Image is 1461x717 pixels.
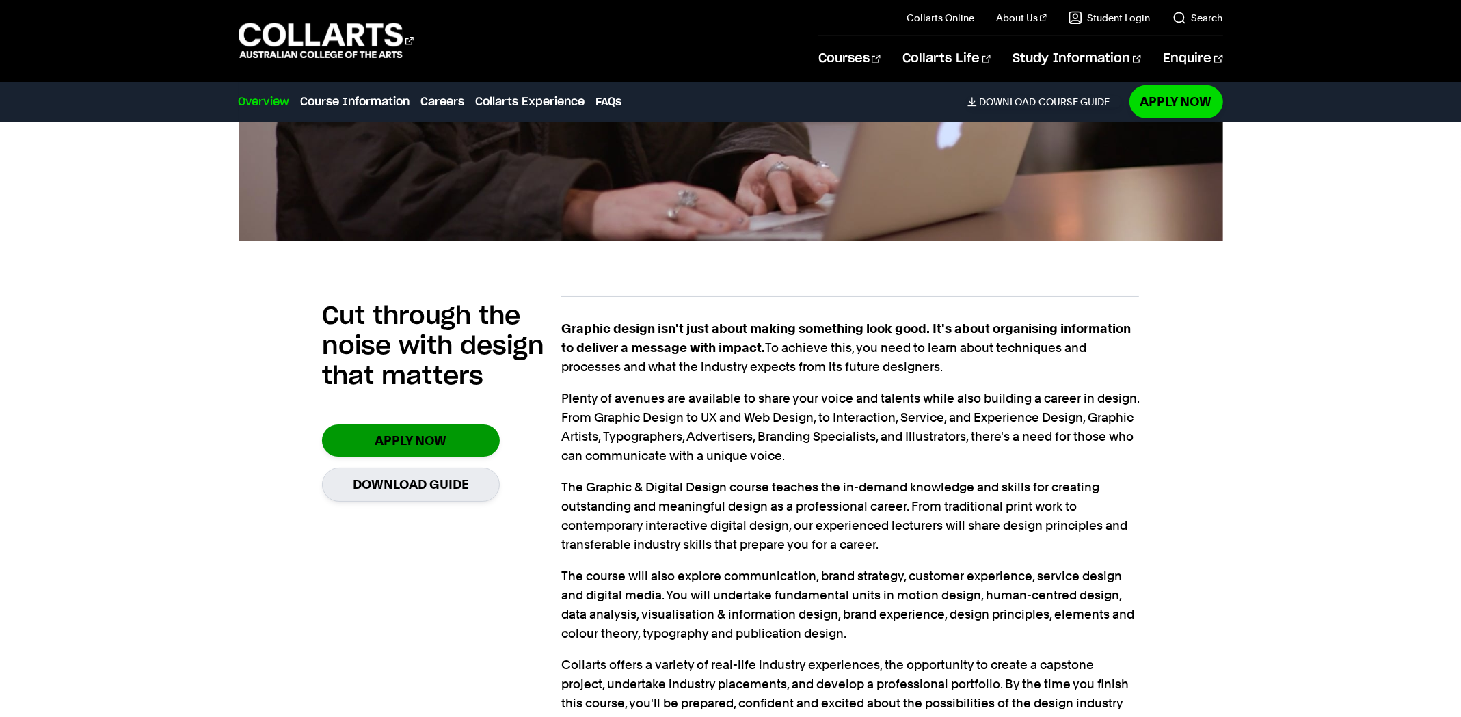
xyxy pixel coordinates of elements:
[421,94,465,110] a: Careers
[239,21,414,60] div: Go to homepage
[596,94,622,110] a: FAQs
[1013,36,1141,81] a: Study Information
[301,94,410,110] a: Course Information
[902,36,991,81] a: Collarts Life
[561,319,1139,377] p: To achieve this, you need to learn about techniques and processes and what the industry expects f...
[561,321,1131,355] strong: Graphic design isn't just about making something look good. It's about organising information to ...
[239,94,290,110] a: Overview
[818,36,881,81] a: Courses
[996,11,1047,25] a: About Us
[322,468,500,501] a: Download Guide
[1069,11,1151,25] a: Student Login
[322,301,561,392] h2: Cut through the noise with design that matters
[476,94,585,110] a: Collarts Experience
[1129,85,1223,118] a: Apply Now
[561,389,1139,465] p: Plenty of avenues are available to share your voice and talents while also building a career in d...
[1172,11,1223,25] a: Search
[561,478,1139,554] p: The Graphic & Digital Design course teaches the in-demand knowledge and skills for creating outst...
[1163,36,1222,81] a: Enquire
[322,424,500,457] a: Apply Now
[561,567,1139,643] p: The course will also explore communication, brand strategy, customer experience, service design a...
[907,11,974,25] a: Collarts Online
[967,96,1121,108] a: DownloadCourse Guide
[980,96,1036,108] span: Download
